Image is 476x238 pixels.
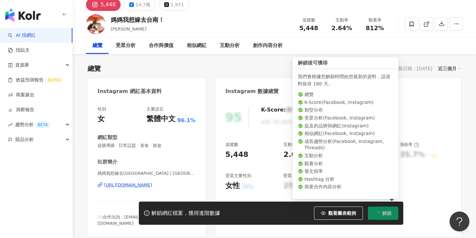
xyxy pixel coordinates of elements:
[283,173,309,179] div: 受眾主要年齡
[116,42,136,50] div: 受眾分析
[98,88,162,95] div: Instagram 網紅基本資料
[8,92,34,98] a: 商案媒合
[225,142,238,148] div: 追蹤數
[298,115,393,121] li: 受眾分析 ( Facebook, Instagram )
[298,184,393,190] li: 商業合作內容分析
[366,25,384,31] span: 812%
[15,132,34,147] span: 競品分析
[400,142,419,148] div: 漲粉率
[298,107,393,114] li: 類型分布
[88,64,101,73] div: 總覽
[329,17,354,24] div: 互動率
[104,182,152,188] div: [URL][DOMAIN_NAME]
[298,161,393,167] li: 觀看分析
[225,150,249,160] div: 5,448
[8,107,34,113] a: 洞察報告
[368,207,398,220] button: 解鎖
[8,47,30,54] a: 找貼文
[225,181,240,191] div: 女性
[299,24,318,31] span: 5,448
[35,121,50,128] div: BETA
[298,138,393,151] li: 成長趨勢分析 ( Facebook, Instagram, Threads )
[293,57,398,69] div: 解鎖後可獲得
[283,142,303,148] div: 互動率
[220,42,240,50] div: 互動分析
[384,66,432,71] div: 最後更新日期：[DATE]
[93,42,102,50] div: 總覽
[298,73,393,87] div: 我們會根據您解鎖時間給您最新的資料，該資料留存 180 天。
[98,159,117,166] div: 社群簡介
[111,16,164,24] div: 媽媽我想嫁去台南！
[146,114,176,124] div: 繁體中文
[98,214,164,225] span: ✉️合作洽詢：[EMAIL_ADDRESS][DOMAIN_NAME]
[98,182,196,188] a: [URL][DOMAIN_NAME]
[8,77,63,83] a: 效益預測報告ALPHA
[332,25,352,31] span: 2.64%
[225,173,251,179] div: 受眾主要性別
[298,91,393,98] li: 總覽
[177,117,196,124] span: 96.1%
[298,99,393,106] li: K-Score ( Facebook, Instagram )
[98,134,117,141] div: 網紅類型
[374,210,380,216] span: loading
[261,106,303,114] div: K-Score :
[8,122,13,127] span: rise
[98,106,106,112] div: 性別
[328,211,356,216] span: 觀看圖表範例
[15,58,29,72] span: 資源庫
[253,42,283,50] div: 創作內容分析
[5,9,41,22] img: logo
[86,14,106,34] img: KOL Avatar
[296,17,321,24] div: 追蹤數
[438,64,461,73] div: 近三個月
[98,143,196,149] span: 促購導購 · 日常話題 · 美食 · 旅遊
[149,42,174,50] div: 合作與價值
[151,210,220,217] div: 解鎖網紅檔案，獲得進階數據
[298,176,393,183] li: Hashtag 分析
[111,26,146,31] span: [PERSON_NAME]
[225,88,279,95] div: Instagram 數據總覽
[298,123,393,129] li: 提及的品牌與網紅 ( Instagram )
[146,106,164,112] div: 主要語言
[98,114,105,124] div: 女
[8,32,36,39] a: searchAI 找網紅
[298,168,393,175] li: 發文頻率
[15,117,50,132] span: 趨勢分析
[362,17,387,24] div: 觀看率
[314,207,363,220] button: 觀看圖表範例
[298,130,393,137] li: 相似網紅 ( Facebook, Instagram )
[98,170,196,176] span: 媽媽我想嫁去[GEOGRAPHIC_DATA] | [GEOGRAPHIC_DATA]
[283,150,308,160] div: 2.64%
[298,153,393,159] li: 互動分析
[187,42,207,50] div: 相似網紅
[382,211,391,216] span: 解鎖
